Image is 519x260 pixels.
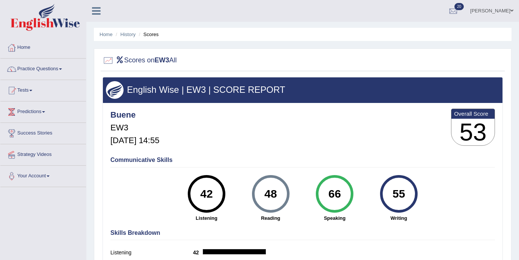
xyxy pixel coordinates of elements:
[110,157,495,163] h4: Communicative Skills
[100,32,113,37] a: Home
[385,178,412,210] div: 55
[193,249,203,255] b: 42
[106,81,124,99] img: wings.png
[257,178,284,210] div: 48
[110,136,159,145] h5: [DATE] 14:55
[106,85,499,95] h3: English Wise | EW3 | SCORE REPORT
[155,56,169,64] b: EW3
[110,249,193,257] label: Listening
[454,110,492,117] b: Overall Score
[454,3,464,10] span: 20
[242,215,299,222] strong: Reading
[306,215,363,222] strong: Speaking
[0,166,86,184] a: Your Account
[0,101,86,120] a: Predictions
[103,55,177,66] h2: Scores on All
[110,230,495,236] h4: Skills Breakdown
[0,80,86,99] a: Tests
[0,37,86,56] a: Home
[321,178,349,210] div: 66
[193,178,220,210] div: 42
[0,123,86,142] a: Success Stories
[371,215,427,222] strong: Writing
[110,123,159,132] h5: EW3
[137,31,159,38] li: Scores
[0,59,86,77] a: Practice Questions
[178,215,235,222] strong: Listening
[451,119,495,146] h3: 53
[110,110,159,119] h4: Buene
[0,144,86,163] a: Strategy Videos
[121,32,136,37] a: History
